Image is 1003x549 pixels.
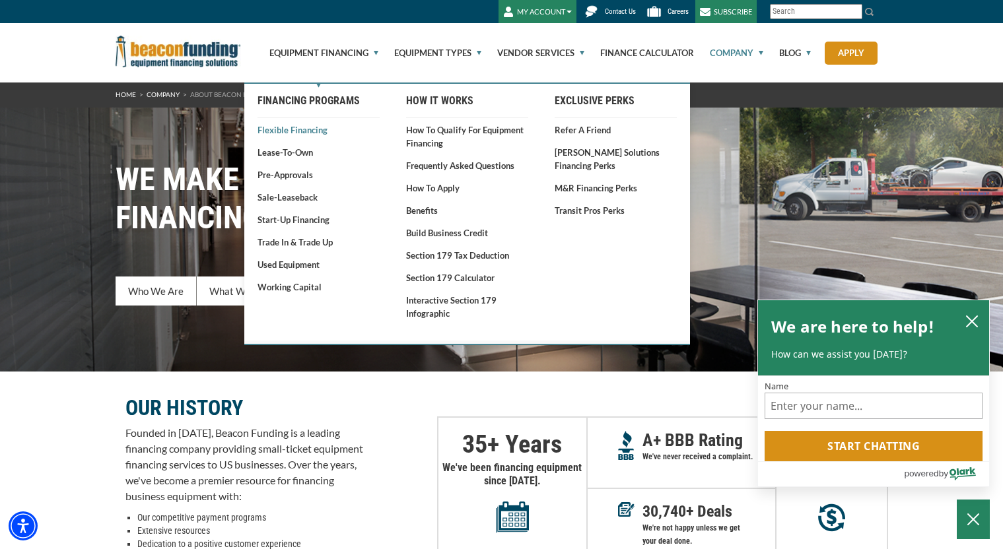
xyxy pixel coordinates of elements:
[555,89,677,112] a: Exclusive Perks
[258,213,380,226] a: Start-Up Financing
[197,276,279,306] a: What We Do
[116,90,136,98] a: HOME
[258,280,380,294] a: Working Capital
[771,313,934,340] h2: We are here to help!
[757,300,990,487] div: olark chatbox
[406,123,528,150] a: How to Qualify for Equipment Financing
[258,123,380,137] a: Flexible Financing
[695,23,763,82] a: Company
[190,90,274,98] span: About Beacon Funding
[258,191,380,204] a: Sale-Leaseback
[555,123,677,137] a: Refer a Friend
[406,89,528,112] a: How It Works
[864,7,875,17] img: Search
[496,501,529,533] img: Years in equipment financing
[254,23,378,82] a: Equipment Financing
[818,503,845,532] img: Millions in equipment purchases
[585,23,694,82] a: Finance Calculator
[555,181,677,195] a: M&R Financing Perks
[904,465,938,482] span: powered
[904,462,989,486] a: Powered by Olark
[765,382,983,391] label: Name
[462,430,487,459] span: 35
[258,236,380,249] a: Trade In & Trade Up
[147,90,180,98] a: Company
[258,89,380,112] a: Financing Programs
[765,393,983,419] input: Name
[642,450,775,463] p: We've never received a complaint.
[642,505,775,518] p: + Deals
[406,226,528,240] a: Build Business Credit
[765,431,983,461] button: Start chatting
[258,168,380,181] a: Pre-approvals
[116,160,888,237] h1: WE MAKE EQUIPMENT FINANCING EASY
[406,294,528,320] a: Interactive Section 179 Infographic
[258,146,380,159] a: Lease-To-Own
[406,204,528,217] a: Benefits
[771,348,976,361] p: How can we assist you [DATE]?
[618,431,635,460] img: A+ Reputation BBB
[406,159,528,172] a: Frequently Asked Questions
[642,521,775,548] p: We're not happy unless we get your deal done.
[137,511,363,524] li: Our competitive payment programs
[116,36,241,67] img: Beacon Funding Corporation
[438,437,586,451] p: + Years
[555,146,677,172] a: [PERSON_NAME] Solutions Financing Perks
[642,434,775,447] p: A+ BBB Rating
[957,500,990,539] button: Close Chatbox
[770,4,862,19] input: Search
[438,461,586,533] p: We've been financing equipment since [DATE].
[137,524,363,537] li: Extensive resources
[555,204,677,217] a: Transit Pros Perks
[116,276,197,306] a: Who We Are
[125,425,363,504] p: Founded in [DATE], Beacon Funding is a leading financing company providing small-ticket equipment...
[9,511,38,540] div: Accessibility Menu
[379,23,481,82] a: Equipment Types
[406,271,528,284] a: Section 179 Calculator
[642,502,686,521] span: 30,740
[116,45,241,55] a: Beacon Funding Corporation
[125,400,363,416] p: OUR HISTORY
[939,465,948,482] span: by
[618,502,635,517] img: Deals in Equipment Financing
[764,23,811,82] a: Blog
[848,7,859,17] a: Clear search text
[605,7,636,16] span: Contact Us
[406,181,528,195] a: How to Apply
[825,42,878,65] a: Apply
[258,258,380,271] a: Used Equipment
[406,249,528,262] a: Section 179 Tax Deduction
[668,7,689,16] span: Careers
[482,23,584,82] a: Vendor Services
[961,311,983,331] button: close chatbox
